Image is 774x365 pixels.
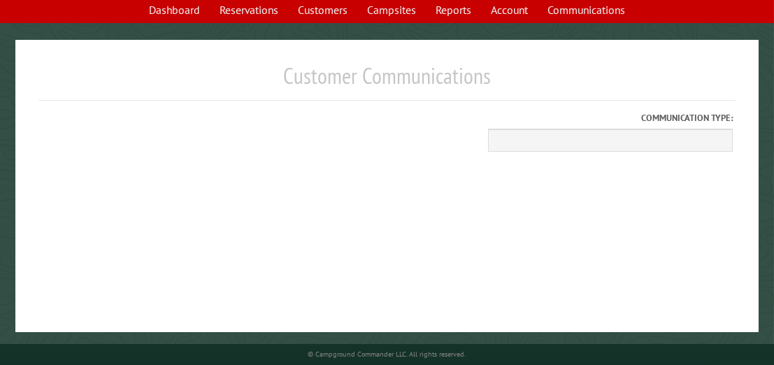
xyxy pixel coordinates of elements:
small: © Campground Commander LLC. All rights reserved. [308,350,466,359]
div: Domain Overview [53,90,125,99]
label: Communication type: [72,111,733,124]
div: Domain: [DOMAIN_NAME] [36,36,154,48]
div: Keywords by Traffic [155,90,236,99]
img: tab_domain_overview_orange.svg [38,88,49,99]
img: logo_orange.svg [22,22,34,34]
div: v 4.0.25 [39,22,69,34]
img: website_grey.svg [22,36,34,48]
img: tab_keywords_by_traffic_grey.svg [139,88,150,99]
h1: Customer Communications [38,62,735,101]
